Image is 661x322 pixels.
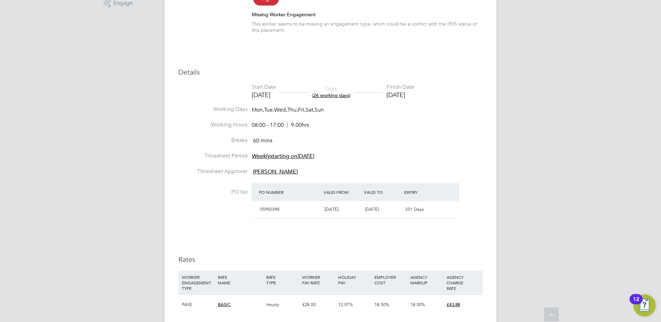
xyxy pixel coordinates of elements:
[362,186,403,198] div: Valid To
[178,152,248,160] label: Timesheet Period
[297,153,314,160] em: [DATE]
[178,189,248,196] label: PO No
[264,271,300,289] div: RATE TYPE
[315,106,324,113] span: Sun
[300,271,336,289] div: WORKER PAY RATE
[405,206,424,212] span: 331 Days
[178,255,483,264] h3: Rates
[287,122,309,129] span: 9.00hrs
[298,106,306,113] span: Fri,
[287,106,298,113] span: Thu,
[257,186,322,198] div: PO Number
[365,206,379,212] span: [DATE]
[113,0,133,6] span: Engage
[178,121,248,129] label: Working Hours
[338,302,353,307] span: 12.07%
[252,153,314,160] span: starting on
[633,294,655,316] button: Open Resource Center, 12 new notifications
[178,137,248,144] label: Breaks
[445,271,481,294] div: AGENCY CHARGE RATE
[178,68,483,77] h3: Details
[178,168,248,175] label: Timesheet Approver
[216,271,264,289] div: RATE NAME
[252,106,264,113] span: Mon,
[402,186,443,198] div: Expiry
[264,106,274,113] span: Tue,
[306,106,315,113] span: Sat,
[252,153,270,160] em: Weekly
[253,168,298,175] span: [PERSON_NAME]
[252,84,276,91] div: Start Date
[300,295,336,315] div: £28.00
[409,271,445,289] div: AGENCY MARKUP
[253,137,272,144] span: 60 mins
[308,86,354,98] div: DAYS
[264,295,300,315] div: Hourly
[180,295,216,315] div: PAYE
[410,302,425,307] span: 18.00%
[180,271,216,294] div: WORKER ENGAGEMENT TYPE
[447,302,460,307] span: £43.88
[260,206,279,212] span: 05950398
[252,122,309,129] div: 08:00 - 17:00
[218,302,231,307] span: BASIC
[374,302,389,307] span: 18.50%
[633,299,639,308] div: 12
[178,106,248,113] label: Working Days
[373,271,409,289] div: EMPLOYER COST
[387,91,414,99] div: [DATE]
[312,92,351,98] span: (26 working days)
[336,271,372,289] div: HOLIDAY PAY
[274,106,287,113] span: Wed,
[252,21,483,33] div: This worker seems to be missing an engagement type, which could be a conflict with the IR35 statu...
[252,91,276,99] div: [DATE]
[325,206,338,212] span: [DATE]
[252,11,483,18] div: Missing Worker Engagement
[387,84,414,91] div: Finish Date
[322,186,362,198] div: Valid From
